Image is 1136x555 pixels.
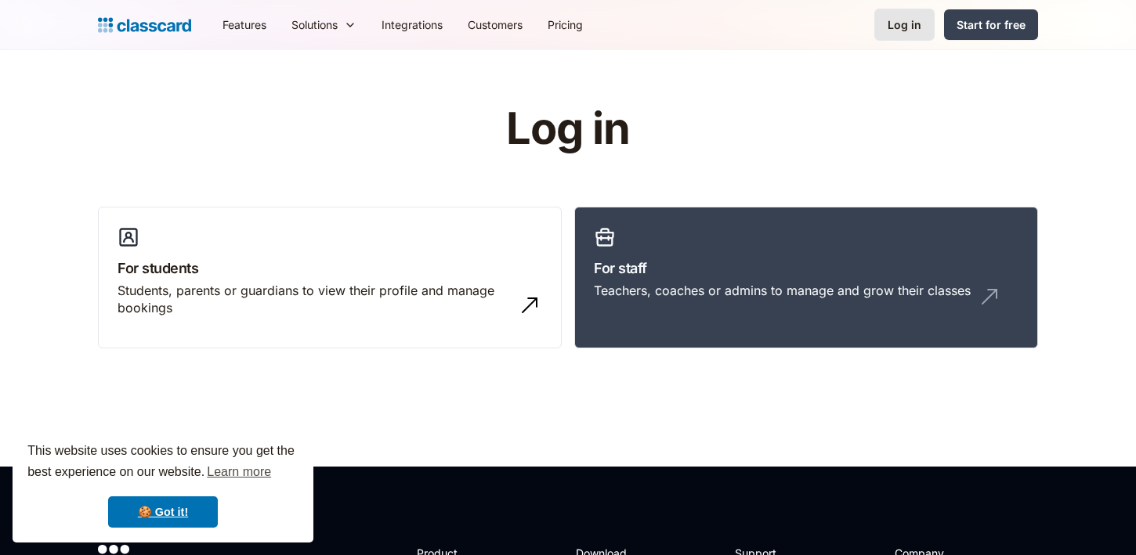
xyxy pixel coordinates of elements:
div: Start for free [957,16,1026,33]
a: Customers [455,7,535,42]
a: Features [210,7,279,42]
a: learn more about cookies [204,460,273,484]
a: For studentsStudents, parents or guardians to view their profile and manage bookings [98,207,562,349]
a: Pricing [535,7,595,42]
a: Logo [98,14,191,36]
div: Solutions [279,7,369,42]
div: Teachers, coaches or admins to manage and grow their classes [594,282,971,299]
a: For staffTeachers, coaches or admins to manage and grow their classes [574,207,1038,349]
div: Solutions [291,16,338,33]
span: This website uses cookies to ensure you get the best experience on our website. [27,441,298,484]
div: cookieconsent [13,427,313,542]
a: Log in [874,9,935,41]
h3: For students [118,258,542,279]
div: Students, parents or guardians to view their profile and manage bookings [118,282,511,317]
a: dismiss cookie message [108,496,218,528]
div: Log in [888,16,921,33]
h1: Log in [320,105,817,153]
a: Integrations [369,7,455,42]
h3: For staff [594,258,1018,279]
a: Start for free [944,9,1038,40]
